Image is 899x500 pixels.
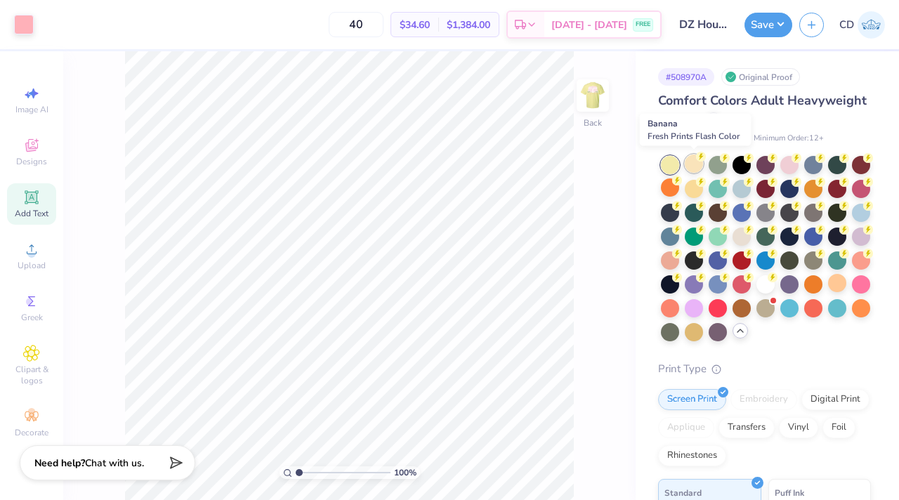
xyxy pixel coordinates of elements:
[658,445,726,466] div: Rhinestones
[658,68,714,86] div: # 508970A
[669,11,737,39] input: Untitled Design
[858,11,885,39] img: Colby Duncan
[636,20,650,29] span: FREE
[579,81,607,110] img: Back
[658,389,726,410] div: Screen Print
[21,312,43,323] span: Greek
[801,389,870,410] div: Digital Print
[584,117,602,129] div: Back
[400,18,430,32] span: $34.60
[839,11,885,39] a: CD
[744,13,792,37] button: Save
[658,361,871,377] div: Print Type
[34,456,85,470] strong: Need help?
[730,389,797,410] div: Embroidery
[18,260,46,271] span: Upload
[779,417,818,438] div: Vinyl
[15,104,48,115] span: Image AI
[839,17,854,33] span: CD
[648,131,740,142] span: Fresh Prints Flash Color
[551,18,627,32] span: [DATE] - [DATE]
[85,456,144,470] span: Chat with us.
[718,417,775,438] div: Transfers
[754,133,824,145] span: Minimum Order: 12 +
[16,156,47,167] span: Designs
[775,485,804,500] span: Puff Ink
[640,114,752,146] div: Banana
[15,208,48,219] span: Add Text
[394,466,416,479] span: 100 %
[658,417,714,438] div: Applique
[7,364,56,386] span: Clipart & logos
[447,18,490,32] span: $1,384.00
[15,427,48,438] span: Decorate
[822,417,855,438] div: Foil
[721,68,800,86] div: Original Proof
[658,92,867,128] span: Comfort Colors Adult Heavyweight T-Shirt
[664,485,702,500] span: Standard
[329,12,383,37] input: – –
